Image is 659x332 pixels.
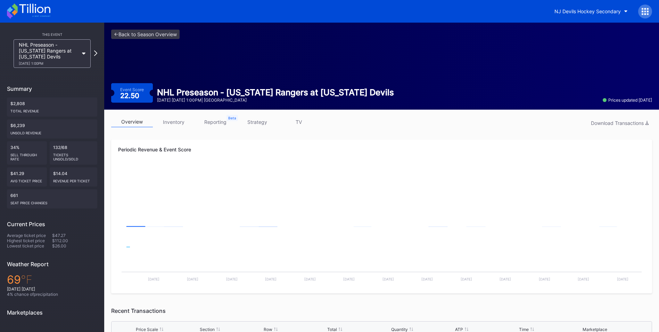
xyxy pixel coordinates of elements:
[19,42,79,65] div: NHL Preseason - [US_STATE] Rangers at [US_STATE] Devils
[53,176,94,183] div: Revenue per ticket
[343,277,355,281] text: [DATE]
[7,261,97,268] div: Weather Report
[52,233,97,238] div: $47.27
[157,97,394,103] div: [DATE] [DATE] 1:00PM | [GEOGRAPHIC_DATA]
[278,117,320,127] a: TV
[52,243,97,248] div: $26.00
[50,141,98,165] div: 132/68
[7,85,97,92] div: Summary
[195,117,236,127] a: reporting
[617,277,628,281] text: [DATE]
[52,238,97,243] div: $112.00
[187,277,198,281] text: [DATE]
[7,119,97,139] div: $6,239
[7,292,97,297] div: 4 % chance of precipitation
[53,150,94,161] div: Tickets Unsold/Sold
[226,277,238,281] text: [DATE]
[148,277,159,281] text: [DATE]
[111,307,652,314] div: Recent Transactions
[7,167,47,187] div: $41.29
[578,277,589,281] text: [DATE]
[554,8,621,14] div: NJ Devils Hockey Secondary
[200,327,215,332] div: Section
[539,277,550,281] text: [DATE]
[120,87,144,92] div: Event Score
[7,309,97,316] div: Marketplaces
[304,277,316,281] text: [DATE]
[7,221,97,228] div: Current Prices
[500,277,511,281] text: [DATE]
[7,97,97,117] div: $2,808
[19,61,79,65] div: [DATE] 1:00PM
[10,150,43,161] div: Sell Through Rate
[7,243,52,248] div: Lowest ticket price
[120,92,141,99] div: 22.50
[7,273,97,286] div: 69
[153,117,195,127] a: inventory
[7,32,97,37] div: This Event
[111,30,180,39] a: <-Back to Season Overview
[10,128,94,135] div: Unsold Revenue
[421,277,433,281] text: [DATE]
[7,189,97,208] div: 661
[118,147,645,152] div: Periodic Revenue & Event Score
[157,87,394,97] div: NHL Preseason - [US_STATE] Rangers at [US_STATE] Devils
[111,117,153,127] a: overview
[7,238,52,243] div: Highest ticket price
[327,327,337,332] div: Total
[50,167,98,187] div: $14.04
[21,273,32,286] span: ℉
[519,327,529,332] div: Time
[391,327,408,332] div: Quantity
[265,277,277,281] text: [DATE]
[603,97,652,103] div: Prices updated [DATE]
[583,327,607,332] div: Marketplace
[118,234,645,286] svg: Chart title
[236,117,278,127] a: strategy
[591,120,649,126] div: Download Transactions
[7,233,52,238] div: Average ticket price
[118,165,645,234] svg: Chart title
[587,118,652,128] button: Download Transactions
[264,327,272,332] div: Row
[461,277,472,281] text: [DATE]
[136,327,158,332] div: Price Scale
[10,106,94,113] div: Total Revenue
[382,277,394,281] text: [DATE]
[10,176,43,183] div: Avg ticket price
[455,327,463,332] div: ATP
[7,286,97,292] div: [DATE] [DATE]
[7,141,47,165] div: 34%
[549,5,633,18] button: NJ Devils Hockey Secondary
[10,198,94,205] div: seat price changes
